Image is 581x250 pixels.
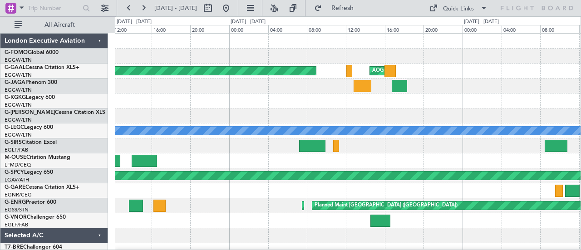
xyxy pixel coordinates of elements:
a: G-KGKGLegacy 600 [5,95,55,100]
span: Refresh [324,5,362,11]
div: 00:00 [229,25,268,33]
a: G-GARECessna Citation XLS+ [5,185,79,190]
a: EGGW/LTN [5,117,32,123]
span: G-GAAL [5,65,25,70]
a: LFMD/CEQ [5,162,31,168]
a: EGGW/LTN [5,132,32,138]
span: G-SIRS [5,140,22,145]
a: G-VNORChallenger 650 [5,215,66,220]
div: 12:00 [113,25,152,33]
a: G-GAALCessna Citation XLS+ [5,65,79,70]
div: 20:00 [423,25,463,33]
span: G-SPCY [5,170,24,175]
a: EGNR/CEG [5,191,32,198]
div: 16:00 [385,25,424,33]
span: G-KGKG [5,95,26,100]
a: M-OUSECitation Mustang [5,155,70,160]
a: G-[PERSON_NAME]Cessna Citation XLS [5,110,105,115]
a: G-FOMOGlobal 6000 [5,50,59,55]
div: Planned Maint [GEOGRAPHIC_DATA] ([GEOGRAPHIC_DATA]) [315,199,458,212]
span: G-JAGA [5,80,25,85]
div: 08:00 [307,25,346,33]
div: 16:00 [152,25,191,33]
a: G-JAGAPhenom 300 [5,80,57,85]
button: Quick Links [425,1,492,15]
span: G-ENRG [5,200,26,205]
button: All Aircraft [10,18,98,32]
div: [DATE] - [DATE] [464,18,499,26]
a: EGGW/LTN [5,72,32,78]
div: 00:00 [463,25,502,33]
span: [DATE] - [DATE] [154,4,197,12]
a: EGLF/FAB [5,147,28,153]
a: EGGW/LTN [5,87,32,93]
a: EGGW/LTN [5,102,32,108]
button: Refresh [310,1,364,15]
span: T7-BRE [5,245,23,250]
a: EGSS/STN [5,206,29,213]
a: G-ENRGPraetor 600 [5,200,56,205]
a: LGAV/ATH [5,176,29,183]
a: EGLF/FAB [5,221,28,228]
div: 04:00 [502,25,541,33]
a: T7-BREChallenger 604 [5,245,62,250]
a: G-SIRSCitation Excel [5,140,57,145]
div: [DATE] - [DATE] [117,18,152,26]
a: G-SPCYLegacy 650 [5,170,53,175]
input: Trip Number [28,1,80,15]
div: 04:00 [268,25,307,33]
span: M-OUSE [5,155,26,160]
span: G-VNOR [5,215,27,220]
div: AOG Maint Dusseldorf [372,64,425,78]
div: 12:00 [346,25,385,33]
a: G-LEGCLegacy 600 [5,125,53,130]
a: EGGW/LTN [5,57,32,64]
div: [DATE] - [DATE] [231,18,266,26]
span: G-GARE [5,185,25,190]
span: G-LEGC [5,125,24,130]
div: Quick Links [443,5,474,14]
span: G-[PERSON_NAME] [5,110,55,115]
span: All Aircraft [24,22,96,28]
span: G-FOMO [5,50,28,55]
div: 20:00 [190,25,229,33]
div: 08:00 [540,25,579,33]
